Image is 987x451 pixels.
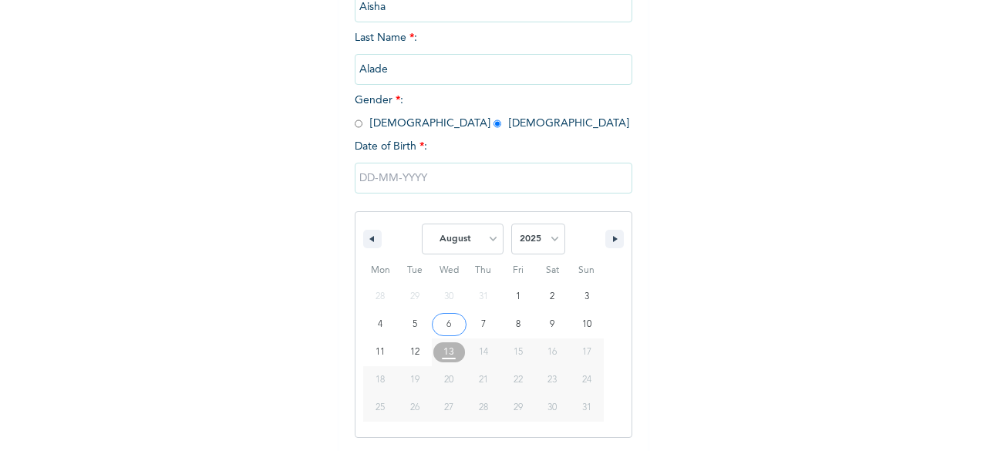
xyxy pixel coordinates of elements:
[444,366,453,394] span: 20
[398,338,433,366] button: 12
[398,366,433,394] button: 19
[516,283,520,311] span: 1
[500,338,535,366] button: 15
[582,338,591,366] span: 17
[514,366,523,394] span: 22
[514,338,523,366] span: 15
[569,366,604,394] button: 24
[516,311,520,338] span: 8
[355,95,629,129] span: Gender : [DEMOGRAPHIC_DATA] [DEMOGRAPHIC_DATA]
[376,366,385,394] span: 18
[443,338,454,366] span: 13
[569,283,604,311] button: 3
[547,366,557,394] span: 23
[535,394,570,422] button: 30
[398,258,433,283] span: Tue
[413,311,417,338] span: 5
[514,394,523,422] span: 29
[535,311,570,338] button: 9
[432,311,467,338] button: 6
[376,394,385,422] span: 25
[500,258,535,283] span: Fri
[550,311,554,338] span: 9
[467,258,501,283] span: Thu
[363,338,398,366] button: 11
[584,283,589,311] span: 3
[398,394,433,422] button: 26
[446,311,451,338] span: 6
[500,394,535,422] button: 29
[355,54,632,85] input: Enter your last name
[582,394,591,422] span: 31
[500,366,535,394] button: 22
[398,311,433,338] button: 5
[569,394,604,422] button: 31
[363,366,398,394] button: 18
[432,338,467,366] button: 13
[410,338,419,366] span: 12
[355,139,427,155] span: Date of Birth :
[467,366,501,394] button: 21
[569,338,604,366] button: 17
[355,32,632,75] span: Last Name :
[535,366,570,394] button: 23
[500,283,535,311] button: 1
[479,338,488,366] span: 14
[363,311,398,338] button: 4
[467,394,501,422] button: 28
[410,394,419,422] span: 26
[500,311,535,338] button: 8
[432,366,467,394] button: 20
[535,338,570,366] button: 16
[582,311,591,338] span: 10
[432,394,467,422] button: 27
[467,338,501,366] button: 14
[550,283,554,311] span: 2
[410,366,419,394] span: 19
[547,394,557,422] span: 30
[479,394,488,422] span: 28
[432,258,467,283] span: Wed
[444,394,453,422] span: 27
[376,338,385,366] span: 11
[582,366,591,394] span: 24
[467,311,501,338] button: 7
[569,311,604,338] button: 10
[547,338,557,366] span: 16
[481,311,486,338] span: 7
[355,163,632,194] input: DD-MM-YYYY
[535,258,570,283] span: Sat
[569,258,604,283] span: Sun
[535,283,570,311] button: 2
[479,366,488,394] span: 21
[378,311,382,338] span: 4
[363,258,398,283] span: Mon
[363,394,398,422] button: 25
